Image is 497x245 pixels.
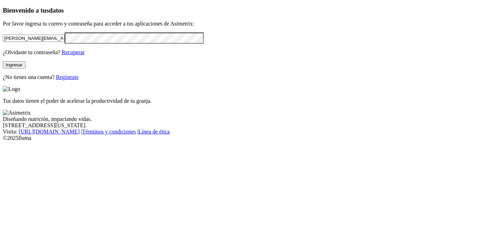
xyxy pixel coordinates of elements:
a: Recuperar [62,49,85,55]
span: datos [49,7,64,14]
img: Asimetrix [3,110,31,116]
p: ¿No tienes una cuenta? [3,74,494,80]
a: [URL][DOMAIN_NAME] [19,129,80,135]
p: Tus datos tienen el poder de acelerar la productividad de tu granja. [3,98,494,104]
a: Regístrate [56,74,79,80]
button: Ingresar [3,61,26,69]
p: Por favor ingresa tu correo y contraseña para acceder a tus aplicaciones de Asimetrix: [3,21,494,27]
div: © 2025 Iluma [3,135,494,141]
img: Logo [3,86,20,92]
p: ¿Olvidaste tu contraseña? [3,49,494,56]
input: Tu correo [3,35,65,42]
h3: Bienvenido a tus [3,7,494,14]
div: Diseñando nutrición, impactando vidas. [3,116,494,122]
div: [STREET_ADDRESS][US_STATE]. [3,122,494,129]
a: Línea de ética [138,129,170,135]
div: Visita : | | [3,129,494,135]
a: Términos y condiciones [82,129,136,135]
